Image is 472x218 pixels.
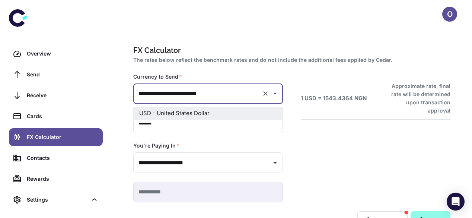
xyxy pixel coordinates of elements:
[9,107,103,125] a: Cards
[9,45,103,63] a: Overview
[442,7,457,22] button: O
[9,149,103,167] a: Contacts
[27,175,98,183] div: Rewards
[27,133,98,141] div: FX Calculator
[9,170,103,188] a: Rewards
[133,73,182,80] label: Currency to Send
[27,50,98,58] div: Overview
[133,142,179,149] label: You're Paying In
[9,86,103,104] a: Receive
[27,154,98,162] div: Contacts
[9,66,103,83] a: Send
[383,82,450,115] h6: Approximate rate, final rate will be determined upon transaction approval
[301,94,367,103] h6: 1 USD = 1543.4364 NGN
[260,88,271,99] button: Clear
[270,88,280,99] button: Close
[9,128,103,146] a: FX Calculator
[27,70,98,79] div: Send
[133,45,447,56] h1: FX Calculator
[270,158,280,168] button: Open
[27,196,87,204] div: Settings
[9,191,103,209] div: Settings
[27,91,98,99] div: Receive
[133,107,283,120] li: USD - United States Dollar
[27,112,98,120] div: Cards
[447,193,465,211] div: Open Intercom Messenger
